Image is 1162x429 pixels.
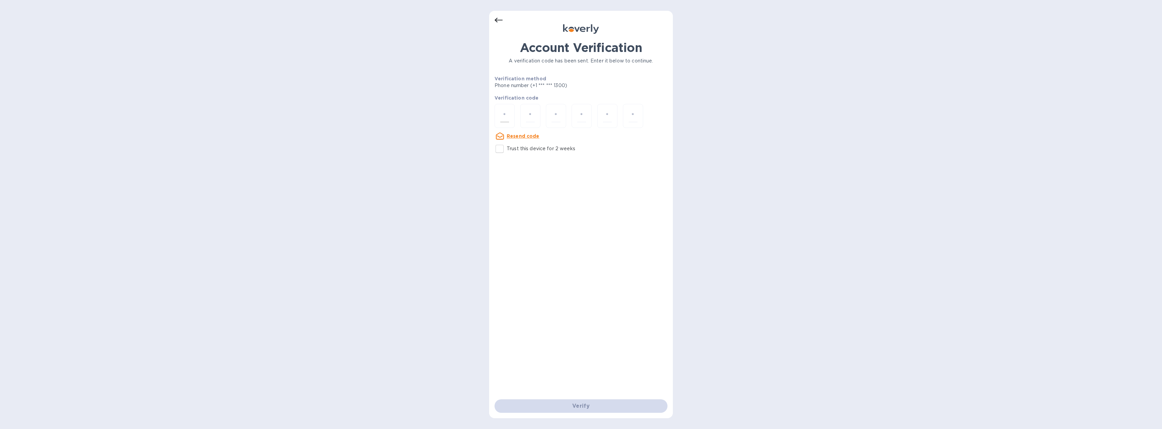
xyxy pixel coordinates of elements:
p: A verification code has been sent. Enter it below to continue. [495,57,667,64]
p: Trust this device for 2 weeks [507,145,575,152]
h1: Account Verification [495,41,667,55]
u: Resend code [507,133,539,139]
p: Phone number (+1 *** *** 1300) [495,82,619,89]
p: Verification code [495,95,667,101]
b: Verification method [495,76,546,81]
